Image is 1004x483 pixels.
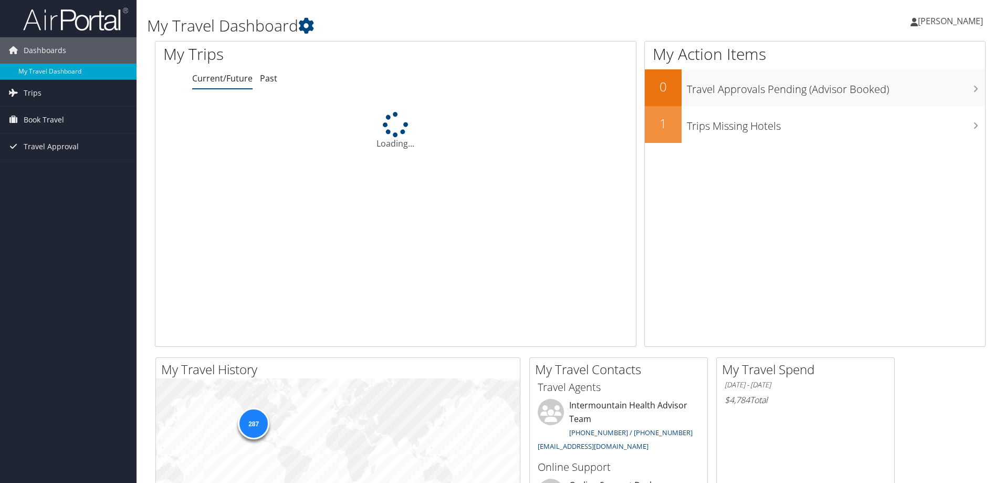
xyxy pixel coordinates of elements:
[538,380,699,395] h3: Travel Agents
[645,115,682,132] h2: 1
[24,133,79,160] span: Travel Approval
[569,428,693,437] a: [PHONE_NUMBER] / [PHONE_NUMBER]
[260,73,277,84] a: Past
[163,43,428,65] h1: My Trips
[155,112,636,150] div: Loading...
[147,15,712,37] h1: My Travel Dashboard
[532,399,705,455] li: Intermountain Health Advisor Team
[645,43,985,65] h1: My Action Items
[24,107,64,133] span: Book Travel
[645,106,985,143] a: 1Trips Missing Hotels
[538,460,699,475] h3: Online Support
[645,78,682,96] h2: 0
[192,73,253,84] a: Current/Future
[645,69,985,106] a: 0Travel Approvals Pending (Advisor Booked)
[238,408,269,439] div: 287
[911,5,993,37] a: [PERSON_NAME]
[725,380,886,390] h6: [DATE] - [DATE]
[24,37,66,64] span: Dashboards
[687,114,985,133] h3: Trips Missing Hotels
[23,7,128,32] img: airportal-logo.png
[725,394,886,406] h6: Total
[725,394,750,406] span: $4,784
[161,361,520,378] h2: My Travel History
[538,441,649,451] a: [EMAIL_ADDRESS][DOMAIN_NAME]
[24,80,41,106] span: Trips
[535,361,707,378] h2: My Travel Contacts
[687,77,985,97] h3: Travel Approvals Pending (Advisor Booked)
[918,15,983,27] span: [PERSON_NAME]
[722,361,894,378] h2: My Travel Spend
